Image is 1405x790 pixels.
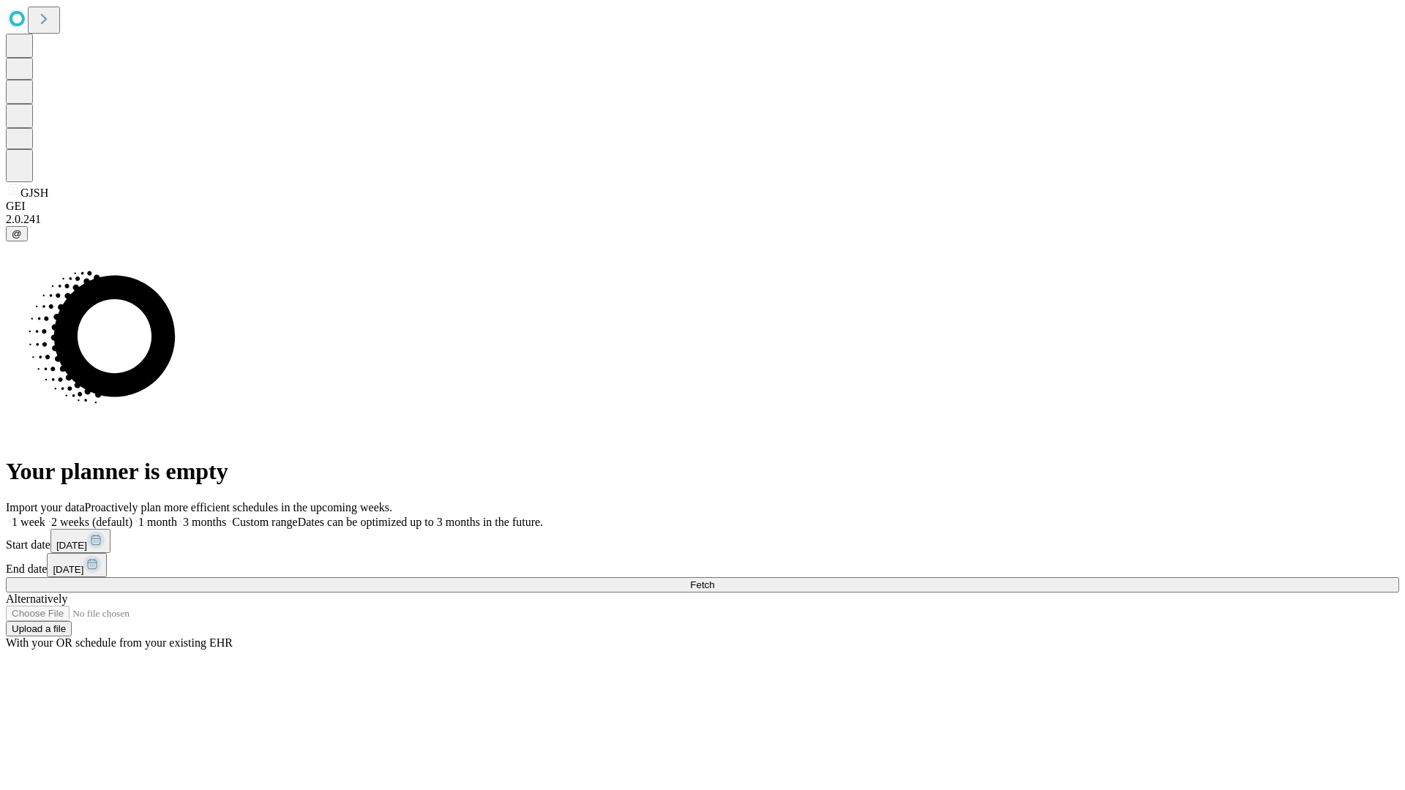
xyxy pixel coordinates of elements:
span: 1 month [138,516,177,528]
button: [DATE] [50,529,110,553]
span: [DATE] [53,564,83,575]
span: Import your data [6,501,85,513]
div: Start date [6,529,1399,553]
span: 3 months [183,516,226,528]
span: GJSH [20,187,48,199]
span: Alternatively [6,592,67,605]
span: 1 week [12,516,45,528]
button: @ [6,226,28,241]
div: End date [6,553,1399,577]
span: 2 weeks (default) [51,516,132,528]
div: GEI [6,200,1399,213]
button: [DATE] [47,553,107,577]
span: Custom range [232,516,297,528]
span: With your OR schedule from your existing EHR [6,636,233,649]
button: Upload a file [6,621,72,636]
span: Proactively plan more efficient schedules in the upcoming weeks. [85,501,392,513]
span: @ [12,228,22,239]
button: Fetch [6,577,1399,592]
div: 2.0.241 [6,213,1399,226]
span: [DATE] [56,540,87,551]
span: Dates can be optimized up to 3 months in the future. [298,516,543,528]
h1: Your planner is empty [6,458,1399,485]
span: Fetch [690,579,714,590]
